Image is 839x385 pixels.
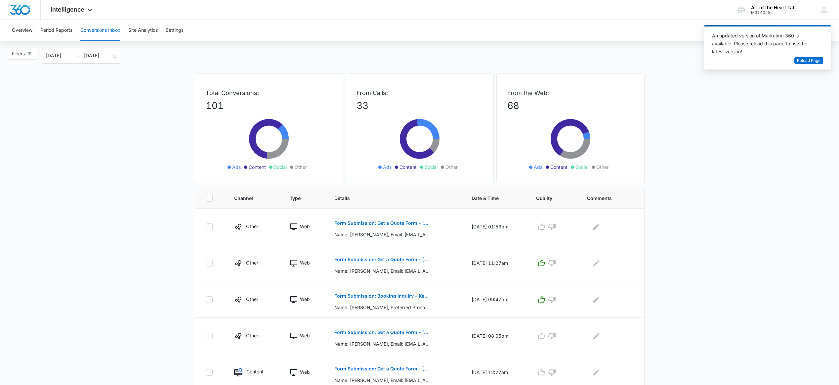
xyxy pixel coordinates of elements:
[128,20,158,41] button: Site Analytics
[12,50,25,57] span: Filters
[334,330,431,335] p: Form Submission: Get a Quote Form - [US_STATE] (was previously both)
[300,368,310,375] p: Web
[334,377,431,384] p: Name: [PERSON_NAME], Email: [EMAIL_ADDRESS][DOMAIN_NAME], Phone: [PHONE_NUMBER], How can we help?...
[464,281,528,318] td: [DATE] 09:47pm
[274,164,287,170] span: Social
[234,195,264,202] span: Channel
[445,164,458,170] span: Other
[383,164,392,170] span: Ads
[166,20,184,41] button: Settings
[84,52,111,59] input: End date
[232,164,241,170] span: Ads
[587,195,624,202] span: Comments
[334,231,431,238] p: Name: [PERSON_NAME], Email: [EMAIL_ADDRESS][DOMAIN_NAME], Phone: [PHONE_NUMBER], How can we help?...
[246,296,258,303] p: Other
[206,88,332,97] p: Total Conversions:
[334,366,431,371] p: Form Submission: Get a Quote Form - [US_STATE] (was previously both)
[76,53,81,58] span: to
[300,259,310,266] p: Web
[575,164,588,170] span: Social
[300,223,310,230] p: Web
[246,332,258,339] p: Other
[507,88,634,97] p: From the Web:
[334,195,446,202] span: Details
[246,368,264,375] p: Content
[534,164,542,170] span: Ads
[334,267,431,274] p: Name: [PERSON_NAME], Email: [EMAIL_ADDRESS][DOMAIN_NAME], Phone: [PHONE_NUMBER], How can we help?...
[464,245,528,281] td: [DATE] 11:27am
[425,164,438,170] span: Social
[246,223,258,230] p: Other
[357,99,483,113] p: 33
[206,99,332,113] p: 101
[46,52,73,59] input: Start date
[7,48,37,60] button: Filters
[591,258,602,268] button: Edit Comments
[464,209,528,245] td: [DATE] 01:53pm
[751,10,799,15] div: account id
[40,20,72,41] button: Period Reports
[334,215,431,231] button: Form Submission: Get a Quote Form - [US_STATE] (was previously both)
[76,53,81,58] span: swap-right
[334,288,431,304] button: Form Submission: Booking Inquiry - Keoni
[591,221,602,232] button: Edit Comments
[591,294,602,305] button: Edit Comments
[246,259,258,266] p: Other
[591,367,602,378] button: Edit Comments
[357,88,483,97] p: From Calls:
[751,5,799,10] div: account name
[12,20,32,41] button: Overview
[334,252,431,267] button: Form Submission: Get a Quote Form - [US_STATE] (was previously both)
[80,20,120,41] button: Conversions Inbox
[591,331,602,341] button: Edit Comments
[334,361,431,377] button: Form Submission: Get a Quote Form - [US_STATE] (was previously both)
[334,221,431,225] p: Form Submission: Get a Quote Form - [US_STATE] (was previously both)
[536,195,562,202] span: Quality
[399,164,417,170] span: Content
[334,294,431,298] p: Form Submission: Booking Inquiry - Keoni
[464,318,528,354] td: [DATE] 08:05pm
[334,324,431,340] button: Form Submission: Get a Quote Form - [US_STATE] (was previously both)
[300,296,310,303] p: Web
[334,340,431,347] p: Name: [PERSON_NAME], Email: [EMAIL_ADDRESS][DOMAIN_NAME], Phone: [PHONE_NUMBER], How can we help?...
[249,164,266,170] span: Content
[334,304,431,311] p: Name: [PERSON_NAME], Preferred Pronouns: null, How would you prefer to be contacted?: Call, Phone...
[472,195,511,202] span: Date & Time
[797,58,820,64] span: Reload Page
[596,164,608,170] span: Other
[51,6,84,13] span: Intelligence
[295,164,307,170] span: Other
[300,332,310,339] p: Web
[712,32,815,56] div: An updated version of Marketing 360 is available. Please reload this page to use the latest version!
[290,195,309,202] span: Type
[507,99,634,113] p: 68
[334,257,431,262] p: Form Submission: Get a Quote Form - [US_STATE] (was previously both)
[794,57,823,65] button: Reload Page
[550,164,567,170] span: Content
